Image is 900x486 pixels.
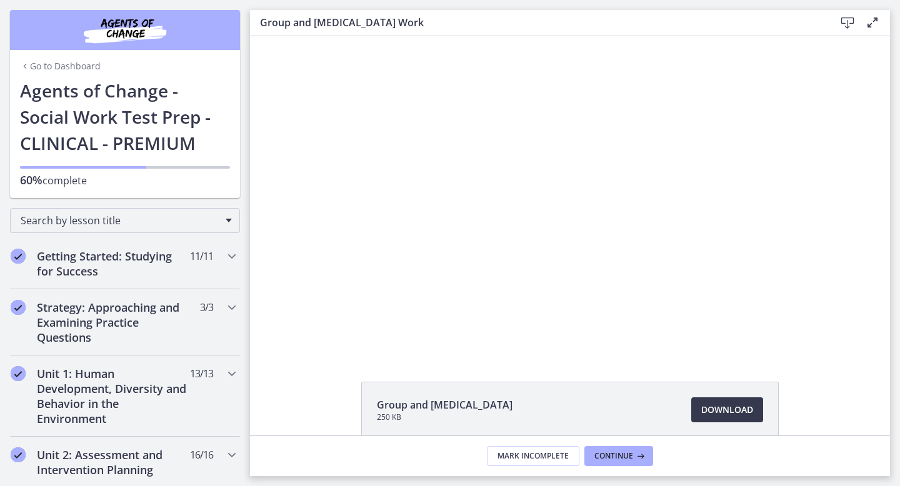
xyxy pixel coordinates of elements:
[487,446,579,466] button: Mark Incomplete
[260,15,815,30] h3: Group and [MEDICAL_DATA] Work
[11,249,26,264] i: Completed
[20,172,230,188] p: complete
[190,249,213,264] span: 11 / 11
[37,366,189,426] h2: Unit 1: Human Development, Diversity and Behavior in the Environment
[20,77,230,156] h1: Agents of Change - Social Work Test Prep - CLINICAL - PREMIUM
[200,300,213,315] span: 3 / 3
[190,366,213,381] span: 13 / 13
[11,366,26,381] i: Completed
[37,300,189,345] h2: Strategy: Approaching and Examining Practice Questions
[250,36,890,353] iframe: Video Lesson
[11,447,26,462] i: Completed
[10,208,240,233] div: Search by lesson title
[20,60,101,72] a: Go to Dashboard
[11,300,26,315] i: Completed
[691,397,763,422] a: Download
[190,447,213,462] span: 16 / 16
[377,397,512,412] span: Group and [MEDICAL_DATA]
[497,451,569,461] span: Mark Incomplete
[584,446,653,466] button: Continue
[37,249,189,279] h2: Getting Started: Studying for Success
[50,15,200,45] img: Agents of Change
[21,214,219,227] span: Search by lesson title
[377,412,512,422] span: 250 KB
[20,172,42,187] span: 60%
[701,402,753,417] span: Download
[37,447,189,477] h2: Unit 2: Assessment and Intervention Planning
[594,451,633,461] span: Continue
